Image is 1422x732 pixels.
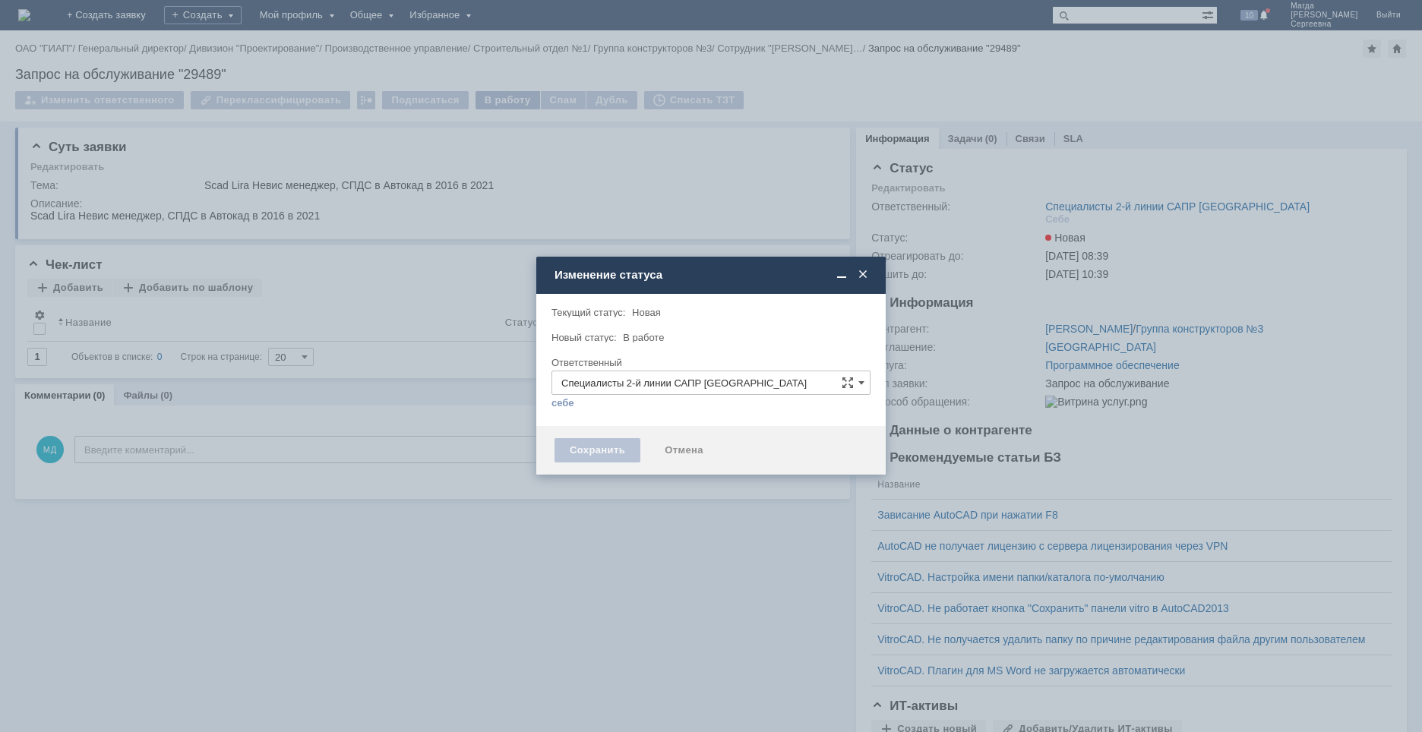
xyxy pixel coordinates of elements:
[551,307,625,318] label: Текущий статус:
[842,377,854,389] span: Сложная форма
[632,307,661,318] span: Новая
[551,332,617,343] label: Новый статус:
[834,268,849,282] span: Свернуть (Ctrl + M)
[623,332,664,343] span: В работе
[855,268,871,282] span: Закрыть
[551,397,574,409] a: себе
[555,268,871,282] div: Изменение статуса
[551,358,867,368] div: Ответственный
